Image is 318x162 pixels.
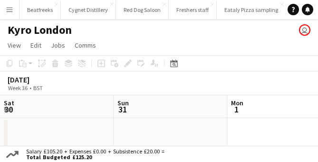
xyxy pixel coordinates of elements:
[217,0,286,19] button: Eataly Pizza sampling
[47,39,69,51] a: Jobs
[230,104,243,115] span: 1
[71,39,100,51] a: Comms
[8,23,72,37] h1: Kyro London
[20,149,166,160] div: Salary £105.20 + Expenses £0.00 + Subsistence £20.00 =
[169,0,217,19] button: Freshers staff
[30,41,41,50] span: Edit
[61,0,116,19] button: Cygnet Distillery
[6,84,29,91] span: Week 36
[116,104,129,115] span: 31
[27,39,45,51] a: Edit
[2,104,14,115] span: 30
[19,0,61,19] button: Beatfreeks
[26,154,164,160] span: Total Budgeted £125.20
[4,39,25,51] a: View
[33,84,43,91] div: BST
[117,99,129,107] span: Sun
[4,99,14,107] span: Sat
[75,41,96,50] span: Comms
[8,41,21,50] span: View
[116,0,169,19] button: Red Dog Saloon
[8,75,65,84] div: [DATE]
[51,41,65,50] span: Jobs
[299,24,310,36] app-user-avatar: habon mohamed
[231,99,243,107] span: Mon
